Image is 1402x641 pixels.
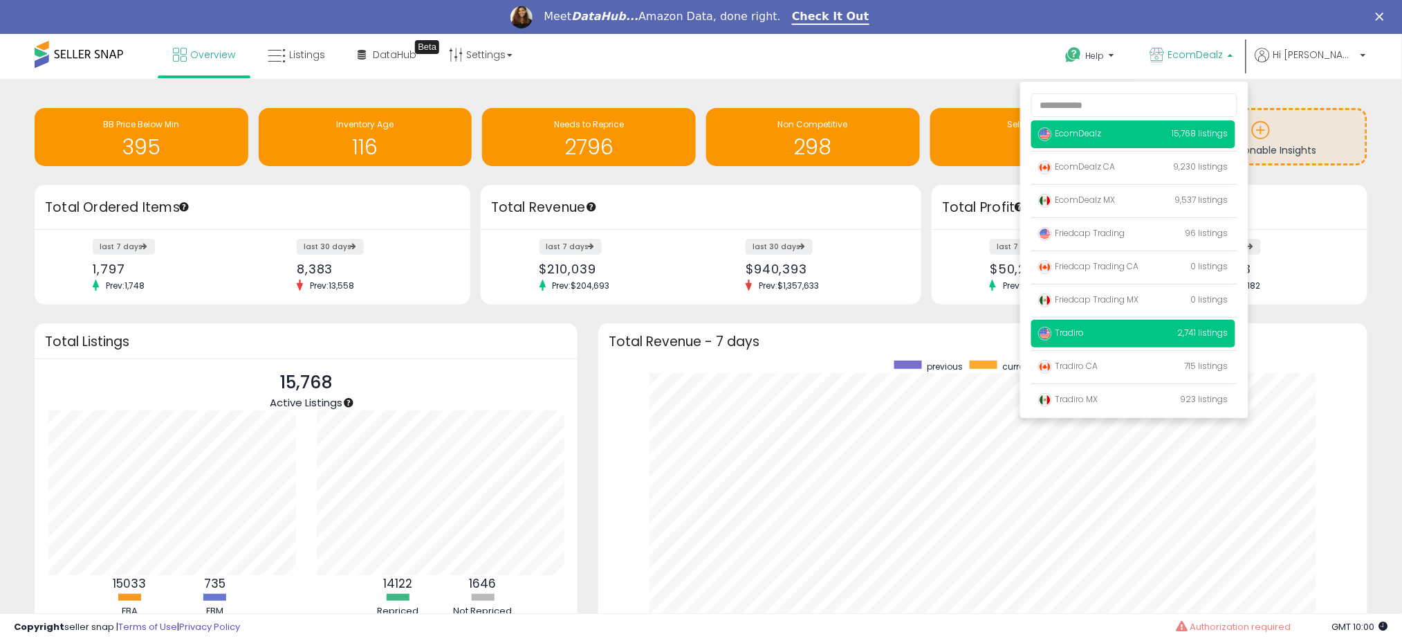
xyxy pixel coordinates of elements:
[1055,36,1128,79] a: Help
[342,397,355,409] div: Tooltip anchor
[1038,393,1098,405] span: Tradiro MX
[778,118,848,130] span: Non Competitive
[1038,161,1116,172] span: EcomDealz CA
[1185,360,1228,372] span: 715 listings
[1178,327,1228,338] span: 2,741 listings
[554,118,624,130] span: Needs to Reprice
[996,280,1057,291] span: Prev: $47,611
[1038,294,1052,307] img: mexico.png
[539,262,691,276] div: $210,039
[1204,143,1317,157] span: Add Actionable Insights
[1038,360,1052,374] img: canada.png
[257,34,335,75] a: Listings
[1013,201,1026,213] div: Tooltip anchor
[266,136,465,159] h1: 116
[482,108,696,166] a: Needs to Reprice 2796
[190,48,235,62] span: Overview
[14,621,240,634] div: seller snap | |
[1038,194,1116,206] span: EcomDealz MX
[1038,327,1085,338] span: Tradiro
[99,280,151,291] span: Prev: 1,748
[179,620,240,633] a: Privacy Policy
[259,108,472,166] a: Inventory Age 116
[1181,393,1228,405] span: 923 listings
[1038,294,1139,305] span: Friedcap Trading MX
[1038,161,1052,174] img: canada.png
[1038,260,1139,272] span: Friedcap Trading CA
[45,336,567,347] h3: Total Listings
[713,136,913,159] h1: 298
[1038,227,1125,239] span: Friedcap Trading
[1086,50,1105,62] span: Help
[1038,127,1052,141] img: usa.png
[1186,227,1228,239] span: 96 listings
[1172,127,1228,139] span: 15,768 listings
[706,108,920,166] a: Non Competitive 298
[544,10,781,24] div: Meet Amazon Data, done right.
[1140,34,1244,79] a: EcomDealz
[178,201,190,213] div: Tooltip anchor
[1273,48,1356,62] span: Hi [PERSON_NAME]
[1038,360,1098,372] span: Tradiro CA
[35,108,248,166] a: BB Price Below Min 395
[1038,194,1052,208] img: mexico.png
[1194,262,1343,276] div: $215,333
[1038,393,1052,407] img: mexico.png
[1008,118,1066,130] span: Selling @ Max
[571,10,638,23] i: DataHub...
[93,262,242,276] div: 1,797
[297,239,364,255] label: last 30 days
[356,605,439,618] div: Repriced
[204,575,225,592] b: 735
[1002,361,1032,372] span: current
[942,198,1357,217] h3: Total Profit
[439,34,523,75] a: Settings
[491,198,911,217] h3: Total Revenue
[585,201,598,213] div: Tooltip anchor
[1038,127,1102,139] span: EcomDealz
[415,40,439,54] div: Tooltip anchor
[441,605,524,618] div: Not Repriced
[1332,620,1388,633] span: 2025-08-18 10:00 GMT
[609,336,1357,347] h3: Total Revenue - 7 days
[990,239,1052,255] label: last 7 days
[746,239,813,255] label: last 30 days
[1191,260,1228,272] span: 0 listings
[270,370,342,396] p: 15,768
[990,262,1139,276] div: $50,271
[163,34,246,75] a: Overview
[14,620,64,633] strong: Copyright
[1038,227,1052,241] img: usa.png
[1175,194,1228,206] span: 9,537 listings
[297,262,446,276] div: 8,383
[539,239,602,255] label: last 7 days
[118,620,177,633] a: Terms of Use
[746,262,897,276] div: $940,393
[347,34,427,75] a: DataHub
[489,136,689,159] h1: 2796
[336,118,394,130] span: Inventory Age
[510,6,533,28] img: Profile image for Georgie
[792,10,869,25] a: Check It Out
[1156,110,1365,163] a: Add Actionable Insights
[373,48,416,62] span: DataHub
[103,118,179,130] span: BB Price Below Min
[41,136,241,159] h1: 395
[1376,12,1390,21] div: Close
[289,48,325,62] span: Listings
[1174,161,1228,172] span: 9,230 listings
[1038,327,1052,341] img: usa.png
[470,575,497,592] b: 1646
[1255,48,1366,79] a: Hi [PERSON_NAME]
[45,198,460,217] h3: Total Ordered Items
[303,280,361,291] span: Prev: 13,558
[752,280,826,291] span: Prev: $1,357,633
[88,605,171,618] div: FBA
[546,280,617,291] span: Prev: $204,693
[1038,260,1052,274] img: canada.png
[930,108,1144,166] a: Selling @ Max 81
[937,136,1137,159] h1: 81
[270,395,342,410] span: Active Listings
[383,575,412,592] b: 14122
[927,361,963,372] span: previous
